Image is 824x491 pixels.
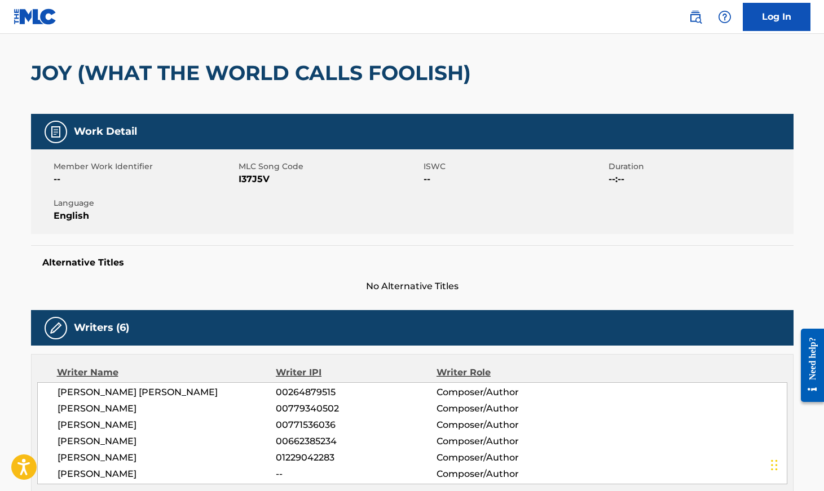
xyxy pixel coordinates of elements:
img: help [718,10,732,24]
iframe: Resource Center [792,320,824,410]
span: English [54,209,236,223]
span: [PERSON_NAME] [58,418,276,432]
span: 00771536036 [276,418,436,432]
span: [PERSON_NAME] [PERSON_NAME] [58,386,276,399]
div: Drag [771,448,778,482]
span: -- [276,467,436,481]
span: 00662385234 [276,435,436,448]
span: No Alternative Titles [31,280,794,293]
span: [PERSON_NAME] [58,402,276,415]
img: Writers [49,321,63,335]
span: I37J5V [239,172,421,186]
img: search [689,10,702,24]
span: Composer/Author [437,451,583,465]
span: Member Work Identifier [54,161,236,172]
span: Composer/Author [437,402,583,415]
span: MLC Song Code [239,161,421,172]
span: Composer/Author [437,386,583,399]
img: MLC Logo [14,8,57,25]
span: Composer/Author [437,418,583,432]
span: [PERSON_NAME] [58,435,276,448]
span: 01229042283 [276,451,436,465]
span: Duration [609,161,791,172]
span: Composer/Author [437,435,583,448]
h5: Alternative Titles [42,257,782,268]
div: Writer IPI [276,366,437,379]
a: Log In [743,3,810,31]
span: [PERSON_NAME] [58,467,276,481]
div: Help [713,6,736,28]
div: Writer Role [437,366,583,379]
iframe: Chat Widget [768,437,824,491]
h5: Work Detail [74,125,137,138]
span: Composer/Author [437,467,583,481]
h5: Writers (6) [74,321,129,334]
span: 00779340502 [276,402,436,415]
span: 00264879515 [276,386,436,399]
span: --:-- [609,172,791,186]
span: Language [54,197,236,209]
span: -- [54,172,236,186]
a: Public Search [684,6,707,28]
div: Writer Name [57,366,276,379]
span: -- [424,172,606,186]
img: Work Detail [49,125,63,139]
span: ISWC [424,161,606,172]
span: [PERSON_NAME] [58,451,276,465]
h2: JOY (WHAT THE WORLD CALLS FOOLISH) [31,60,477,86]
